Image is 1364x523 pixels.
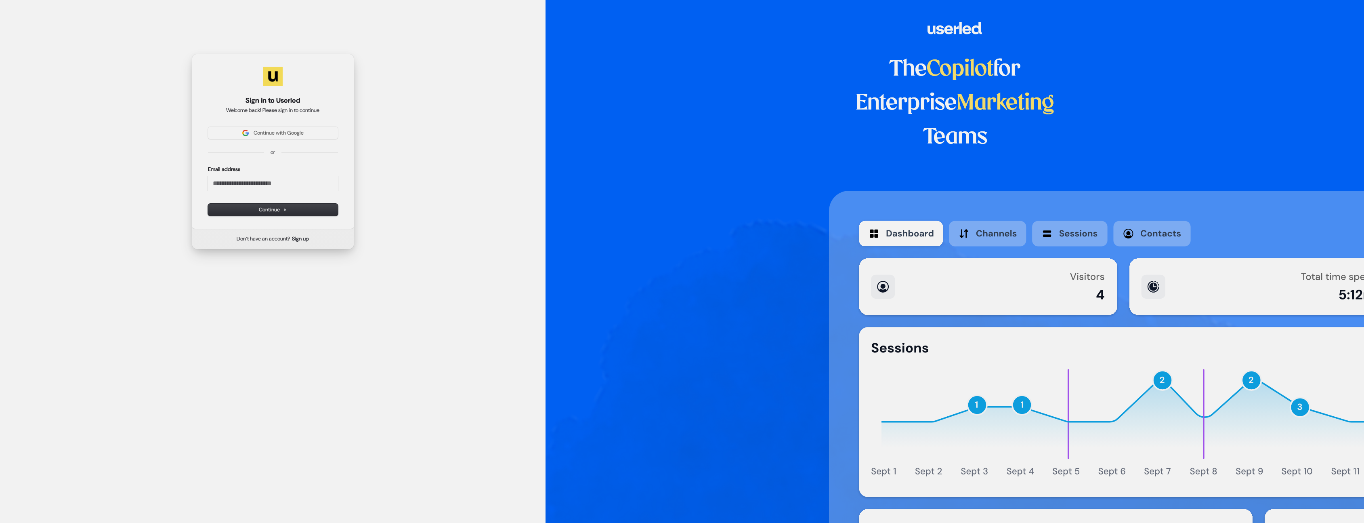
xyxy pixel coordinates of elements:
[957,93,1054,114] span: Marketing
[271,149,275,156] p: or
[208,96,338,105] h1: Sign in to Userled
[208,204,338,216] button: Continue
[242,130,249,136] img: Sign in with Google
[237,235,290,243] span: Don’t have an account?
[927,59,993,80] span: Copilot
[208,166,240,173] label: Email address
[263,67,283,86] img: Userled
[829,53,1081,154] h1: The for Enterprise Teams
[208,107,338,114] p: Welcome back! Please sign in to continue
[292,235,309,243] a: Sign up
[208,127,338,139] button: Sign in with GoogleContinue with Google
[254,129,304,137] span: Continue with Google
[259,206,287,213] span: Continue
